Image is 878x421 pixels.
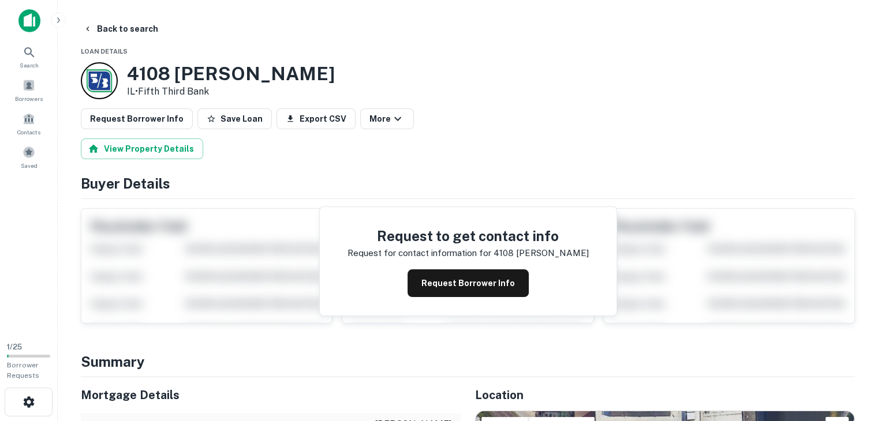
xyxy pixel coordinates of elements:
[197,108,272,129] button: Save Loan
[3,108,54,139] a: Contacts
[81,386,461,404] h5: Mortgage Details
[17,127,40,137] span: Contacts
[3,141,54,172] a: Saved
[81,108,193,129] button: Request Borrower Info
[7,361,39,379] span: Borrower Requests
[138,86,209,97] a: Fifth Third Bank
[21,161,38,170] span: Saved
[277,108,356,129] button: Export CSV
[348,225,589,246] h4: Request to get contact info
[820,329,878,384] iframe: Chat Widget
[494,246,589,260] p: 4108 [PERSON_NAME]
[81,138,203,159] button: View Property Details
[20,61,39,70] span: Search
[81,48,128,55] span: Loan Details
[475,386,855,404] h5: Location
[81,173,855,194] h4: Buyer Details
[81,351,855,372] h4: Summary
[127,85,335,99] p: IL •
[3,74,54,106] a: Borrowers
[7,343,22,351] span: 1 / 25
[348,246,491,260] p: Request for contact information for
[15,94,43,103] span: Borrowers
[79,18,163,39] button: Back to search
[408,269,529,297] button: Request Borrower Info
[360,108,414,129] button: More
[3,41,54,72] a: Search
[18,9,40,32] img: capitalize-icon.png
[127,63,335,85] h3: 4108 [PERSON_NAME]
